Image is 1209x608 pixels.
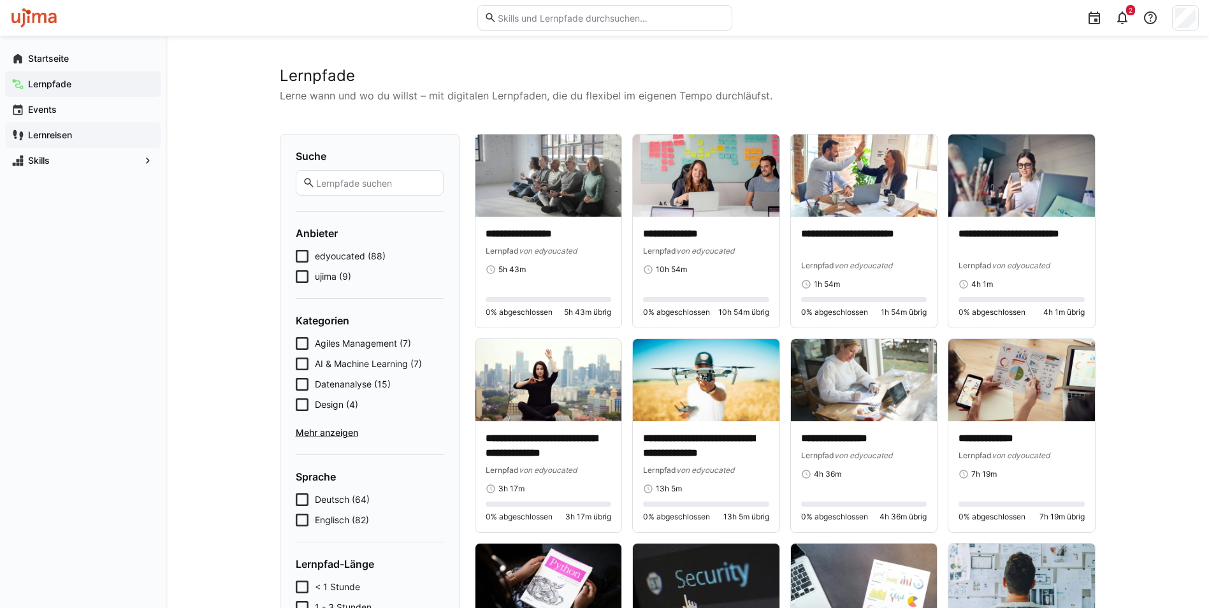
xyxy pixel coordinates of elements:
[814,279,840,289] span: 1h 54m
[718,307,769,317] span: 10h 54m übrig
[1043,307,1085,317] span: 4h 1m übrig
[486,307,553,317] span: 0% abgeschlossen
[959,451,992,460] span: Lernpfad
[676,246,734,256] span: von edyoucated
[519,246,577,256] span: von edyoucated
[801,307,868,317] span: 0% abgeschlossen
[296,470,444,483] h4: Sprache
[486,246,519,256] span: Lernpfad
[633,339,779,421] img: image
[565,512,611,522] span: 3h 17m übrig
[486,512,553,522] span: 0% abgeschlossen
[498,484,525,494] span: 3h 17m
[834,451,892,460] span: von edyoucated
[656,264,687,275] span: 10h 54m
[1129,6,1133,14] span: 2
[296,314,444,327] h4: Kategorien
[801,512,868,522] span: 0% abgeschlossen
[643,307,710,317] span: 0% abgeschlossen
[880,512,927,522] span: 4h 36m übrig
[801,451,834,460] span: Lernpfad
[496,12,725,24] input: Skills und Lernpfade durchsuchen…
[656,484,682,494] span: 13h 5m
[315,493,370,506] span: Deutsch (64)
[643,246,676,256] span: Lernpfad
[791,134,938,217] img: image
[992,451,1050,460] span: von edyoucated
[498,264,526,275] span: 5h 43m
[280,66,1096,85] h2: Lernpfade
[315,337,411,350] span: Agiles Management (7)
[315,270,351,283] span: ujima (9)
[643,465,676,475] span: Lernpfad
[971,469,997,479] span: 7h 19m
[971,279,993,289] span: 4h 1m
[959,307,1025,317] span: 0% abgeschlossen
[959,261,992,270] span: Lernpfad
[296,426,444,439] span: Mehr anzeigen
[881,307,927,317] span: 1h 54m übrig
[315,581,360,593] span: < 1 Stunde
[315,514,369,526] span: Englisch (82)
[280,88,1096,103] p: Lerne wann und wo du willst – mit digitalen Lernpfaden, die du flexibel im eigenen Tempo durchläu...
[992,261,1050,270] span: von edyoucated
[723,512,769,522] span: 13h 5m übrig
[814,469,841,479] span: 4h 36m
[475,339,622,421] img: image
[315,378,391,391] span: Datenanalyse (15)
[315,250,386,263] span: edyoucated (88)
[643,512,710,522] span: 0% abgeschlossen
[834,261,892,270] span: von edyoucated
[1039,512,1085,522] span: 7h 19m übrig
[486,465,519,475] span: Lernpfad
[296,558,444,570] h4: Lernpfad-Länge
[519,465,577,475] span: von edyoucated
[948,134,1095,217] img: image
[959,512,1025,522] span: 0% abgeschlossen
[633,134,779,217] img: image
[315,358,422,370] span: AI & Machine Learning (7)
[676,465,734,475] span: von edyoucated
[315,177,436,189] input: Lernpfade suchen
[791,339,938,421] img: image
[801,261,834,270] span: Lernpfad
[296,150,444,163] h4: Suche
[564,307,611,317] span: 5h 43m übrig
[315,398,358,411] span: Design (4)
[296,227,444,240] h4: Anbieter
[948,339,1095,421] img: image
[475,134,622,217] img: image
